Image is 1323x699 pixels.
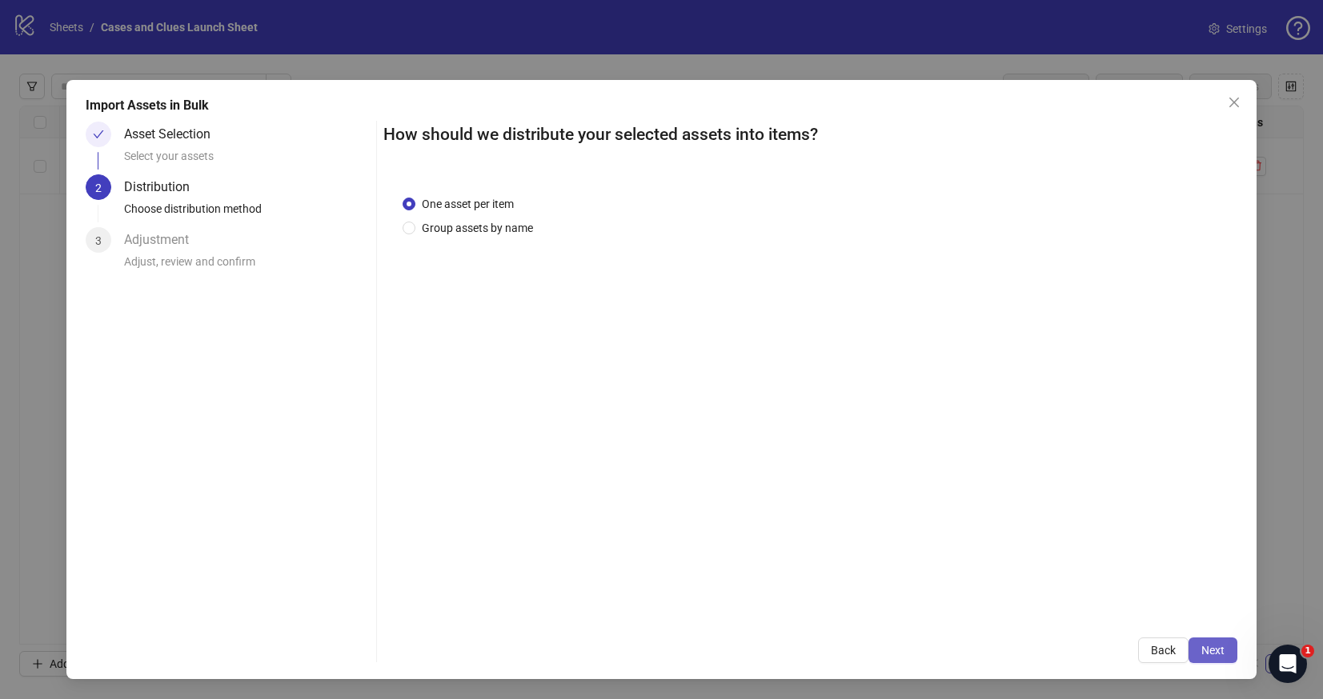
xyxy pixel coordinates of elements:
div: Adjustment [124,227,202,253]
h2: How should we distribute your selected assets into items? [383,122,1237,148]
button: Back [1138,637,1189,663]
iframe: Intercom live chat [1269,645,1307,683]
button: Next [1189,637,1237,663]
span: close [1228,96,1241,109]
div: Adjust, review and confirm [124,253,371,280]
div: Select your assets [124,147,371,174]
span: check [93,129,104,140]
div: Import Assets in Bulk [86,96,1238,115]
span: 3 [95,234,102,247]
span: 1 [1301,645,1314,657]
span: Group assets by name [415,219,539,237]
div: Choose distribution method [124,200,371,227]
span: Back [1151,644,1176,657]
span: One asset per item [415,195,520,213]
div: Asset Selection [124,122,223,147]
button: Close [1221,90,1247,115]
span: 2 [95,182,102,194]
span: Next [1201,644,1225,657]
div: Distribution [124,174,202,200]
